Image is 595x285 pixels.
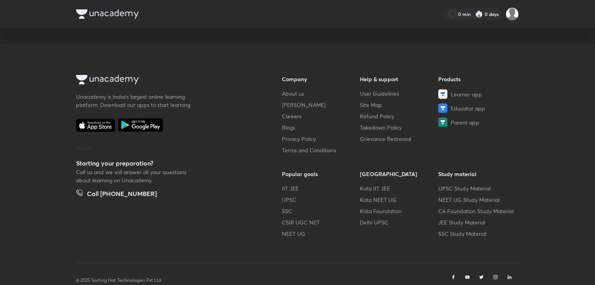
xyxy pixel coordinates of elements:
img: Company Logo [76,9,139,19]
span: Educator app [451,104,485,112]
a: UPSC [282,196,360,204]
p: Call us and we will answer all your questions about learning on Unacademy [76,168,193,184]
a: About us [282,89,360,98]
a: Delhi UPSC [360,218,439,226]
a: SSC [282,207,360,215]
a: Educator app [438,103,517,113]
h6: Help & support [360,75,439,83]
img: Educator app [438,103,448,113]
a: Parent app [438,118,517,127]
h6: Company [282,75,360,83]
a: Kota IIT JEE [360,184,439,192]
h5: Starting your preparation? [76,159,257,168]
a: CA Foundation Study Material [438,207,517,215]
a: Site Map [360,101,439,109]
a: UPSC Study Material [438,184,517,192]
img: Learner app [438,89,448,99]
a: Grievance Redressal [360,135,439,143]
a: Takedown Policy [360,123,439,132]
a: IIT JEE [282,184,360,192]
a: NEET UG Study Material [438,196,517,204]
p: Unacademy is India’s largest online learning platform. Download our apps to start learning [76,93,193,109]
h6: Products [438,75,517,83]
a: Learner app [438,89,517,99]
a: Privacy Policy [282,135,360,143]
a: Terms and Conditions [282,146,360,154]
a: Company Logo [76,75,257,86]
span: Parent app [451,118,479,126]
a: Kota Foundation [360,207,439,215]
a: [PERSON_NAME] [282,101,360,109]
a: NEET UG [282,230,360,238]
img: SP [506,7,519,21]
a: User Guidelines [360,89,439,98]
h6: Popular goals [282,170,360,178]
span: Careers [282,112,301,120]
p: © 2025 Sorting Hat Technologies Pvt Ltd [76,277,161,284]
h6: [GEOGRAPHIC_DATA] [360,170,439,178]
a: CSIR UGC NET [282,218,360,226]
a: SSC Study Material [438,230,517,238]
a: Careers [282,112,360,120]
img: Company Logo [76,75,139,84]
h5: Call [PHONE_NUMBER] [87,189,157,200]
a: Blogs [282,123,360,132]
a: Call [PHONE_NUMBER] [76,189,157,200]
a: JEE Study Material [438,218,517,226]
span: Learner app [451,90,482,98]
h6: Study material [438,170,517,178]
a: Kota NEET UG [360,196,439,204]
img: Parent app [438,118,448,127]
a: Refund Policy [360,112,439,120]
img: streak [475,10,483,18]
